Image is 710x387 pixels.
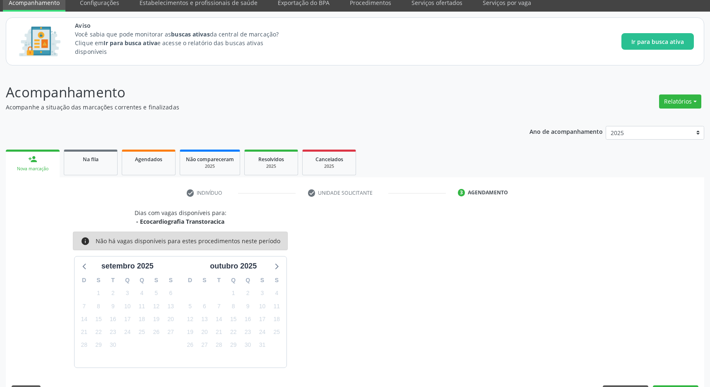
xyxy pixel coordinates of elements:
span: quinta-feira, 11 de setembro de 2025 [136,300,148,312]
div: S [164,274,178,287]
span: terça-feira, 14 de outubro de 2025 [213,313,225,325]
span: segunda-feira, 8 de setembro de 2025 [93,300,104,312]
span: Resolvidos [258,156,284,163]
span: terça-feira, 23 de setembro de 2025 [107,327,119,338]
span: quarta-feira, 1 de outubro de 2025 [228,288,239,299]
span: sábado, 25 de outubro de 2025 [271,327,282,338]
span: Cancelados [315,156,343,163]
div: D [77,274,91,287]
span: sábado, 11 de outubro de 2025 [271,300,282,312]
span: domingo, 28 de setembro de 2025 [78,339,90,351]
div: - Ecocardiografia Transtoracica [135,217,226,226]
div: person_add [28,155,37,164]
span: domingo, 12 de outubro de 2025 [184,313,196,325]
span: domingo, 5 de outubro de 2025 [184,300,196,312]
span: segunda-feira, 1 de setembro de 2025 [93,288,104,299]
span: quarta-feira, 22 de outubro de 2025 [228,327,239,338]
span: domingo, 26 de outubro de 2025 [184,339,196,351]
strong: buscas ativas [171,30,209,38]
span: quarta-feira, 17 de setembro de 2025 [122,313,133,325]
p: Acompanhamento [6,82,495,103]
span: quarta-feira, 24 de setembro de 2025 [122,327,133,338]
span: terça-feira, 28 de outubro de 2025 [213,339,225,351]
span: sexta-feira, 12 de setembro de 2025 [150,300,162,312]
div: Q [120,274,135,287]
strong: Ir para busca ativa [103,39,157,47]
div: S [197,274,212,287]
span: domingo, 14 de setembro de 2025 [78,313,90,325]
span: sexta-feira, 24 de outubro de 2025 [256,327,268,338]
div: S [149,274,164,287]
div: T [212,274,226,287]
span: segunda-feira, 22 de setembro de 2025 [93,327,104,338]
span: quarta-feira, 8 de outubro de 2025 [228,300,239,312]
span: segunda-feira, 29 de setembro de 2025 [93,339,104,351]
span: quarta-feira, 29 de outubro de 2025 [228,339,239,351]
span: terça-feira, 30 de setembro de 2025 [107,339,119,351]
span: segunda-feira, 20 de outubro de 2025 [199,327,210,338]
span: sábado, 6 de setembro de 2025 [165,288,176,299]
div: setembro 2025 [98,261,157,272]
img: Imagem de CalloutCard [16,23,63,60]
span: quarta-feira, 10 de setembro de 2025 [122,300,133,312]
span: segunda-feira, 13 de outubro de 2025 [199,313,210,325]
div: Dias com vagas disponíveis para: [135,208,226,226]
span: sexta-feira, 3 de outubro de 2025 [256,288,268,299]
p: Acompanhe a situação das marcações correntes e finalizadas [6,103,495,111]
span: quinta-feira, 18 de setembro de 2025 [136,313,148,325]
p: Você sabia que pode monitorar as da central de marcação? Clique em e acesse o relatório das busca... [75,30,294,56]
span: Agendados [135,156,162,163]
div: 3 [458,189,465,196]
span: terça-feira, 7 de outubro de 2025 [213,300,225,312]
i: info [81,237,90,246]
span: sábado, 18 de outubro de 2025 [271,313,282,325]
div: Q [135,274,149,287]
span: sábado, 27 de setembro de 2025 [165,327,176,338]
span: sexta-feira, 10 de outubro de 2025 [256,300,268,312]
span: sexta-feira, 5 de setembro de 2025 [150,288,162,299]
span: quinta-feira, 16 de outubro de 2025 [242,313,254,325]
span: segunda-feira, 15 de setembro de 2025 [93,313,104,325]
span: domingo, 7 de setembro de 2025 [78,300,90,312]
span: sábado, 20 de setembro de 2025 [165,313,176,325]
span: segunda-feira, 27 de outubro de 2025 [199,339,210,351]
span: terça-feira, 21 de outubro de 2025 [213,327,225,338]
span: terça-feira, 2 de setembro de 2025 [107,288,119,299]
span: sexta-feira, 31 de outubro de 2025 [256,339,268,351]
span: quinta-feira, 4 de setembro de 2025 [136,288,148,299]
span: sexta-feira, 19 de setembro de 2025 [150,313,162,325]
div: 2025 [308,163,350,169]
div: 2025 [250,163,292,169]
button: Ir para busca ativa [621,33,694,50]
div: Nova marcação [12,166,54,172]
span: terça-feira, 9 de setembro de 2025 [107,300,119,312]
div: Q [226,274,241,287]
div: S [255,274,270,287]
span: domingo, 21 de setembro de 2025 [78,327,90,338]
div: Q [241,274,255,287]
span: quinta-feira, 9 de outubro de 2025 [242,300,254,312]
span: quinta-feira, 30 de outubro de 2025 [242,339,254,351]
span: Aviso [75,21,294,30]
span: sexta-feira, 26 de setembro de 2025 [150,327,162,338]
span: quinta-feira, 2 de outubro de 2025 [242,288,254,299]
div: outubro 2025 [207,261,260,272]
div: T [106,274,120,287]
span: sábado, 13 de setembro de 2025 [165,300,176,312]
div: Agendamento [468,189,508,196]
div: Não há vagas disponíveis para estes procedimentos neste período [96,237,280,246]
span: segunda-feira, 6 de outubro de 2025 [199,300,210,312]
span: sexta-feira, 17 de outubro de 2025 [256,313,268,325]
span: sábado, 4 de outubro de 2025 [271,288,282,299]
div: D [183,274,197,287]
div: S [91,274,106,287]
span: Ir para busca ativa [631,37,684,46]
p: Ano de acompanhamento [529,126,603,136]
span: Não compareceram [186,156,234,163]
div: S [270,274,284,287]
div: 2025 [186,163,234,169]
span: domingo, 19 de outubro de 2025 [184,327,196,338]
span: Na fila [83,156,99,163]
span: quinta-feira, 23 de outubro de 2025 [242,327,254,338]
span: terça-feira, 16 de setembro de 2025 [107,313,119,325]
